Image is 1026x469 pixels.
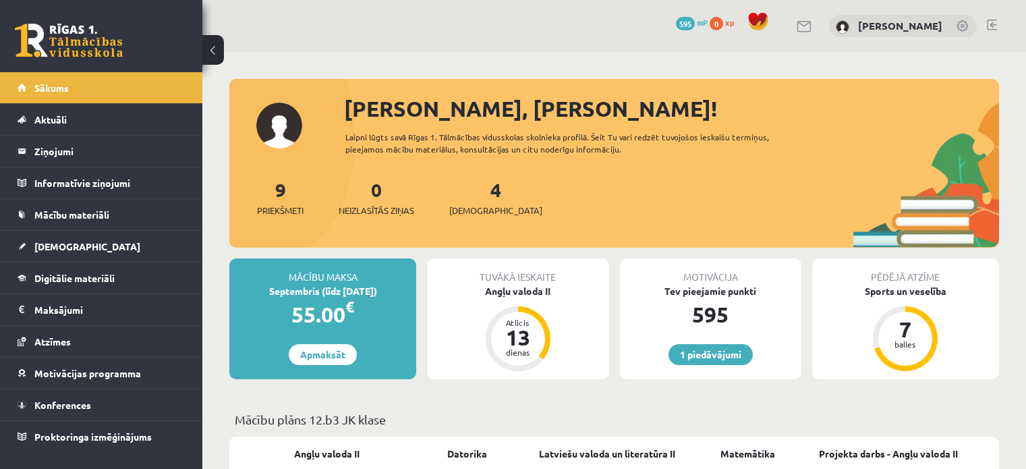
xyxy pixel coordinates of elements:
[427,258,608,284] div: Tuvākā ieskaite
[345,131,807,155] div: Laipni lūgts savā Rīgas 1. Tālmācības vidusskolas skolnieka profilā. Šeit Tu vari redzēt tuvojošo...
[18,421,186,452] a: Proktoringa izmēģinājums
[18,231,186,262] a: [DEMOGRAPHIC_DATA]
[812,258,999,284] div: Pēdējā atzīme
[34,294,186,325] legend: Maksājumi
[18,263,186,294] a: Digitālie materiāli
[710,17,723,30] span: 0
[18,72,186,103] a: Sākums
[676,17,695,30] span: 595
[498,319,538,327] div: Atlicis
[34,335,71,348] span: Atzīmes
[819,447,958,461] a: Projekta darbs - Angļu valoda II
[427,284,608,298] div: Angļu valoda II
[812,284,999,298] div: Sports un veselība
[34,272,115,284] span: Digitālie materiāli
[235,410,994,429] p: Mācību plāns 12.b3 JK klase
[34,399,91,411] span: Konferences
[620,258,801,284] div: Motivācija
[18,358,186,389] a: Motivācijas programma
[447,447,487,461] a: Datorika
[18,199,186,230] a: Mācību materiāli
[34,431,152,443] span: Proktoringa izmēģinājums
[18,294,186,325] a: Maksājumi
[34,136,186,167] legend: Ziņojumi
[539,447,675,461] a: Latviešu valoda un literatūra II
[339,177,414,217] a: 0Neizlasītās ziņas
[697,17,708,28] span: mP
[498,327,538,348] div: 13
[812,284,999,373] a: Sports un veselība 7 balles
[620,298,801,331] div: 595
[345,297,354,316] span: €
[34,82,69,94] span: Sākums
[289,344,357,365] a: Apmaksāt
[18,136,186,167] a: Ziņojumi
[294,447,360,461] a: Angļu valoda II
[229,284,416,298] div: Septembris (līdz [DATE])
[18,104,186,135] a: Aktuāli
[257,177,304,217] a: 9Priekšmeti
[668,344,753,365] a: 1 piedāvājumi
[885,319,925,340] div: 7
[18,326,186,357] a: Atzīmes
[34,209,109,221] span: Mācību materiāli
[18,389,186,420] a: Konferences
[344,92,999,125] div: [PERSON_NAME], [PERSON_NAME]!
[229,258,416,284] div: Mācību maksa
[34,367,141,379] span: Motivācijas programma
[427,284,608,373] a: Angļu valoda II Atlicis 13 dienas
[710,17,741,28] a: 0 xp
[339,204,414,217] span: Neizlasītās ziņas
[725,17,734,28] span: xp
[15,24,123,57] a: Rīgas 1. Tālmācības vidusskola
[858,19,942,32] a: [PERSON_NAME]
[34,167,186,198] legend: Informatīvie ziņojumi
[34,240,140,252] span: [DEMOGRAPHIC_DATA]
[229,298,416,331] div: 55.00
[449,204,542,217] span: [DEMOGRAPHIC_DATA]
[34,113,67,126] span: Aktuāli
[620,284,801,298] div: Tev pieejamie punkti
[449,177,542,217] a: 4[DEMOGRAPHIC_DATA]
[257,204,304,217] span: Priekšmeti
[498,348,538,356] div: dienas
[836,20,849,34] img: Kristīne Vītola
[885,340,925,348] div: balles
[18,167,186,198] a: Informatīvie ziņojumi
[676,17,708,28] a: 595 mP
[720,447,775,461] a: Matemātika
